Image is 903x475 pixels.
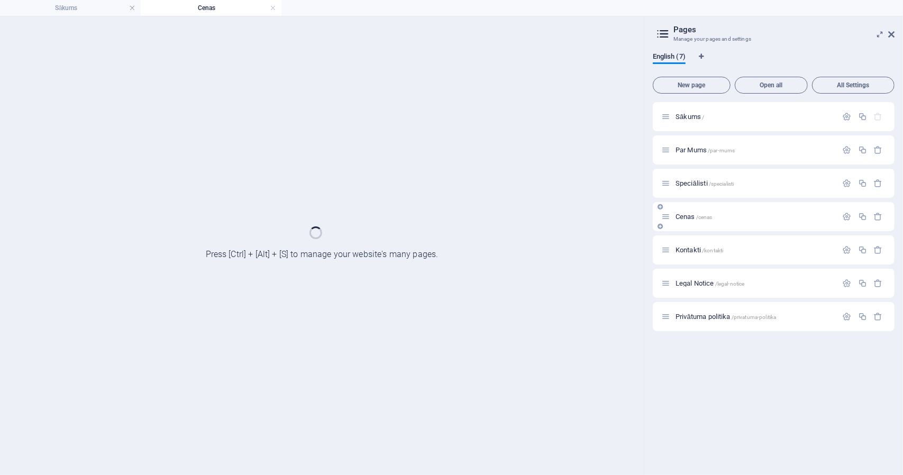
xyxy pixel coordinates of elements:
h2: Pages [673,25,895,34]
div: Remove [874,179,883,188]
div: Duplicate [858,279,867,288]
div: Settings [843,279,852,288]
span: /par-mums [708,148,735,153]
span: Open all [740,82,803,88]
span: All Settings [817,82,890,88]
span: Click to open page [676,313,776,321]
div: Settings [843,245,852,254]
div: Settings [843,179,852,188]
span: Click to open page [676,146,735,154]
div: Remove [874,279,883,288]
div: Remove [874,245,883,254]
div: Settings [843,212,852,221]
div: Duplicate [858,245,867,254]
div: The startpage cannot be deleted [874,112,883,121]
div: Duplicate [858,312,867,321]
span: English (7) [653,50,686,65]
div: Par Mums/par-mums [672,147,837,153]
span: Click to open page [676,279,744,287]
button: Open all [735,77,808,94]
span: Click to open page [676,246,723,254]
div: Duplicate [858,145,867,154]
span: /legal-notice [715,281,745,287]
span: Click to open page [676,179,734,187]
span: Cenas [676,213,713,221]
span: Click to open page [676,113,704,121]
span: / [702,114,704,120]
div: Kontakti/kontakti [672,246,837,253]
h4: Cenas [141,2,281,14]
div: Settings [843,145,852,154]
span: /specialisti [709,181,734,187]
div: Language Tabs [653,52,895,72]
span: /privatuma-politika [732,314,777,320]
div: Settings [843,312,852,321]
span: /cenas [696,214,713,220]
div: Privātuma politika/privatuma-politika [672,313,837,320]
span: New page [658,82,726,88]
span: /kontakti [702,248,723,253]
div: Cenas/cenas [672,213,837,220]
h3: Manage your pages and settings [673,34,873,44]
div: Legal Notice/legal-notice [672,280,837,287]
button: New page [653,77,731,94]
button: All Settings [812,77,895,94]
div: Speciālisti/specialisti [672,180,837,187]
div: Remove [874,312,883,321]
div: Settings [843,112,852,121]
div: Remove [874,212,883,221]
div: Duplicate [858,212,867,221]
div: Sākums/ [672,113,837,120]
div: Remove [874,145,883,154]
div: Duplicate [858,112,867,121]
div: Duplicate [858,179,867,188]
